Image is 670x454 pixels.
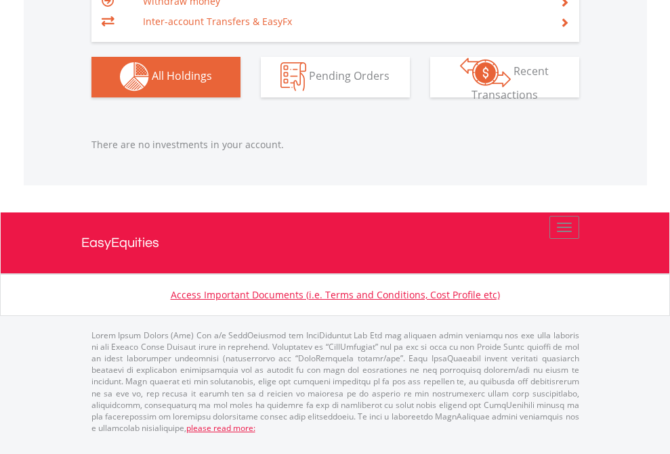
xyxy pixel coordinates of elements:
[280,62,306,91] img: pending_instructions-wht.png
[81,212,589,273] a: EasyEquities
[261,57,410,97] button: Pending Orders
[186,422,255,434] a: please read more:
[120,62,149,91] img: holdings-wht.png
[91,57,240,97] button: All Holdings
[460,58,511,87] img: transactions-zar-wht.png
[309,68,390,83] span: Pending Orders
[171,288,500,301] a: Access Important Documents (i.e. Terms and Conditions, Cost Profile etc)
[143,12,543,32] td: Inter-account Transfers & EasyFx
[91,138,579,152] p: There are no investments in your account.
[430,57,579,97] button: Recent Transactions
[152,68,212,83] span: All Holdings
[472,64,549,102] span: Recent Transactions
[91,330,579,434] p: Lorem Ipsum Dolors (Ame) Con a/e SeddOeiusmod tem InciDiduntut Lab Etd mag aliquaen admin veniamq...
